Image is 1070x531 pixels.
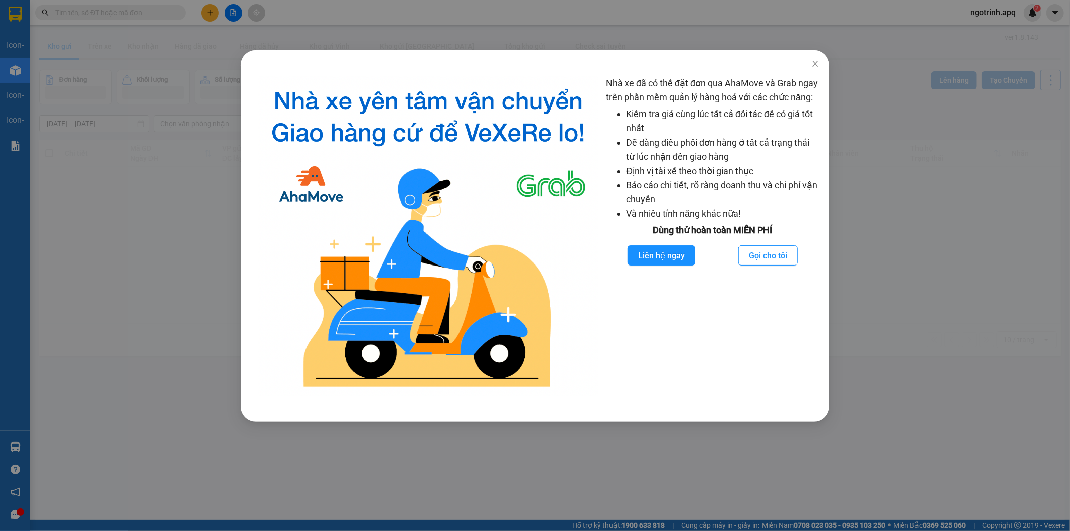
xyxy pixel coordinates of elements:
button: Close [801,50,829,78]
div: Nhà xe đã có thể đặt đơn qua AhaMove và Grab ngay trên phần mềm quản lý hàng hoá với các chức năng: [606,76,819,396]
span: close [811,60,819,68]
li: Định vị tài xế theo thời gian thực [626,164,819,178]
li: Dễ dàng điều phối đơn hàng ở tất cả trạng thái từ lúc nhận đến giao hàng [626,136,819,164]
button: Gọi cho tôi [738,245,798,265]
button: Liên hệ ngay [628,245,695,265]
span: Gọi cho tôi [749,249,787,262]
li: Và nhiều tính năng khác nữa! [626,207,819,221]
img: logo [259,76,598,396]
span: Liên hệ ngay [638,249,685,262]
div: Dùng thử hoàn toàn MIỄN PHÍ [606,223,819,237]
li: Kiểm tra giá cùng lúc tất cả đối tác để có giá tốt nhất [626,107,819,136]
li: Báo cáo chi tiết, rõ ràng doanh thu và chi phí vận chuyển [626,178,819,207]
